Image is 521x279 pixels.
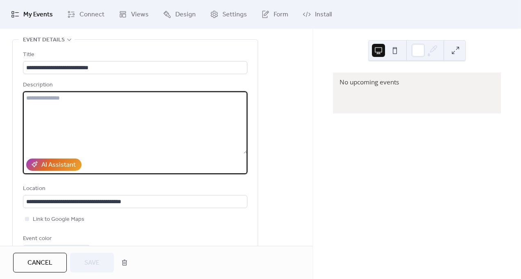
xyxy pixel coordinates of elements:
span: Settings [222,10,247,20]
div: Event color [23,234,88,244]
div: Location [23,184,246,194]
div: Description [23,80,246,90]
span: Event details [23,35,65,45]
div: AI Assistant [41,160,76,170]
a: Install [297,3,338,25]
a: My Events [5,3,59,25]
span: Views [131,10,149,20]
button: Cancel [13,253,67,272]
a: Views [113,3,155,25]
span: Cancel [27,258,52,268]
span: Install [315,10,332,20]
div: Title [23,50,246,60]
span: Link to Google Maps [33,215,84,225]
a: Form [255,3,294,25]
a: Design [157,3,202,25]
div: No upcoming events [340,77,494,87]
a: Connect [61,3,111,25]
a: Settings [204,3,253,25]
span: My Events [23,10,53,20]
span: Form [274,10,288,20]
span: Design [175,10,196,20]
button: AI Assistant [26,159,82,171]
span: Connect [79,10,104,20]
